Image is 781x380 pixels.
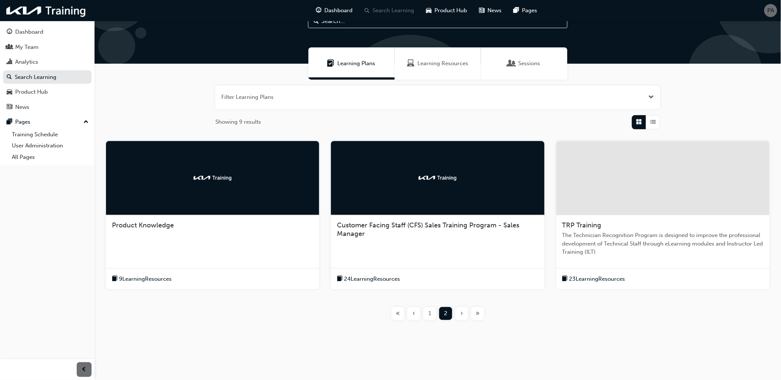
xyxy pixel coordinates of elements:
[337,274,342,284] span: book-icon
[3,115,92,129] button: Pages
[7,104,12,111] span: news-icon
[215,118,261,126] span: Showing 9 results
[337,274,400,284] button: book-icon24LearningResources
[106,141,319,290] a: kia-trainingProduct Knowledgebook-icon9LearningResources
[522,6,537,15] span: Pages
[7,119,12,126] span: pages-icon
[417,174,458,181] img: kia-training
[764,4,777,17] button: PA
[428,309,431,318] span: 1
[3,25,92,39] a: Dashboard
[15,103,29,111] div: News
[562,231,764,256] span: The Technician Recognition Program is designed to improve the professional development of Technic...
[406,307,422,320] button: Previous page
[651,118,656,126] span: List
[308,14,567,28] input: Search...
[407,59,414,68] span: Learning Resources
[426,6,432,15] span: car-icon
[112,274,118,284] span: book-icon
[7,29,12,36] span: guage-icon
[636,118,642,126] span: Grid
[9,151,92,163] a: All Pages
[15,43,39,51] div: My Team
[327,59,335,68] span: Learning Plans
[562,274,568,284] span: book-icon
[365,6,370,15] span: search-icon
[9,129,92,140] a: Training Schedule
[396,309,400,318] span: «
[15,28,43,36] div: Dashboard
[112,221,174,229] span: Product Knowledge
[508,3,543,18] a: pages-iconPages
[83,117,89,127] span: up-icon
[3,85,92,99] a: Product Hub
[337,221,519,238] span: Customer Facing Staff (CFS) Sales Training Program - Sales Manager
[192,174,233,181] img: kia-training
[479,6,485,15] span: news-icon
[422,307,438,320] button: Page 1
[331,141,544,290] a: kia-trainingCustomer Facing Staff (CFS) Sales Training Program - Sales Managerbook-icon24Learning...
[395,47,481,80] a: Learning ResourcesLearning Resources
[435,6,467,15] span: Product Hub
[4,3,89,18] img: kia-training
[9,140,92,151] a: User Administration
[519,59,540,68] span: Sessions
[373,6,414,15] span: Search Learning
[514,6,519,15] span: pages-icon
[438,307,454,320] button: Page 2
[556,141,770,290] a: TRP TrainingThe Technician Recognition Program is designed to improve the professional developmen...
[15,88,48,96] div: Product Hub
[7,89,12,96] span: car-icon
[3,40,92,54] a: My Team
[344,275,400,283] span: 24 Learning Resources
[7,59,12,66] span: chart-icon
[3,70,92,84] a: Search Learning
[569,275,625,283] span: 23 Learning Resources
[454,307,470,320] button: Next page
[649,93,654,101] button: Open the filter
[338,59,375,68] span: Learning Plans
[119,275,172,283] span: 9 Learning Resources
[444,309,447,318] span: 2
[481,47,567,80] a: SessionsSessions
[82,365,87,374] span: prev-icon
[308,47,395,80] a: Learning PlansLearning Plans
[325,6,353,15] span: Dashboard
[7,44,12,51] span: people-icon
[316,6,322,15] span: guage-icon
[390,307,406,320] button: First page
[310,3,359,18] a: guage-iconDashboard
[562,274,625,284] button: book-icon23LearningResources
[314,17,319,26] span: Search
[476,309,480,318] span: »
[7,74,12,81] span: search-icon
[470,307,486,320] button: Last page
[768,6,774,15] span: PA
[488,6,502,15] span: News
[3,55,92,69] a: Analytics
[112,274,172,284] button: book-icon9LearningResources
[420,3,473,18] a: car-iconProduct Hub
[359,3,420,18] a: search-iconSearch Learning
[3,100,92,114] a: News
[508,59,516,68] span: Sessions
[473,3,508,18] a: news-iconNews
[15,118,30,126] div: Pages
[562,221,602,229] span: TRP Training
[3,24,92,115] button: DashboardMy TeamAnalyticsSearch LearningProduct HubNews
[460,309,463,318] span: ›
[15,58,38,66] div: Analytics
[417,59,468,68] span: Learning Resources
[413,309,415,318] span: ‹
